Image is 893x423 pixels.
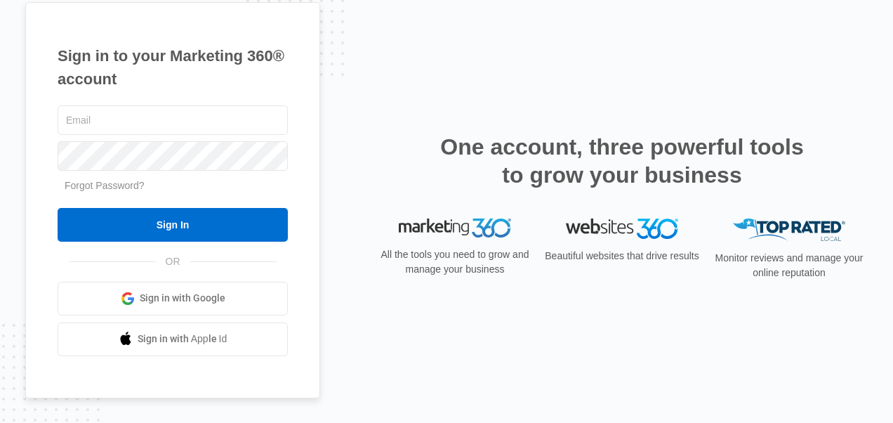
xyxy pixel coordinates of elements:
[140,291,225,306] span: Sign in with Google
[65,180,145,191] a: Forgot Password?
[376,247,534,277] p: All the tools you need to grow and manage your business
[156,254,190,269] span: OR
[566,219,678,239] img: Websites 360
[58,105,288,135] input: Email
[58,282,288,315] a: Sign in with Google
[58,208,288,242] input: Sign In
[58,323,288,356] a: Sign in with Apple Id
[436,133,808,189] h2: One account, three powerful tools to grow your business
[543,249,701,263] p: Beautiful websites that drive results
[733,219,845,242] img: Top Rated Local
[138,332,227,346] span: Sign in with Apple Id
[58,44,288,91] h1: Sign in to your Marketing 360® account
[710,251,868,280] p: Monitor reviews and manage your online reputation
[399,219,511,238] img: Marketing 360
